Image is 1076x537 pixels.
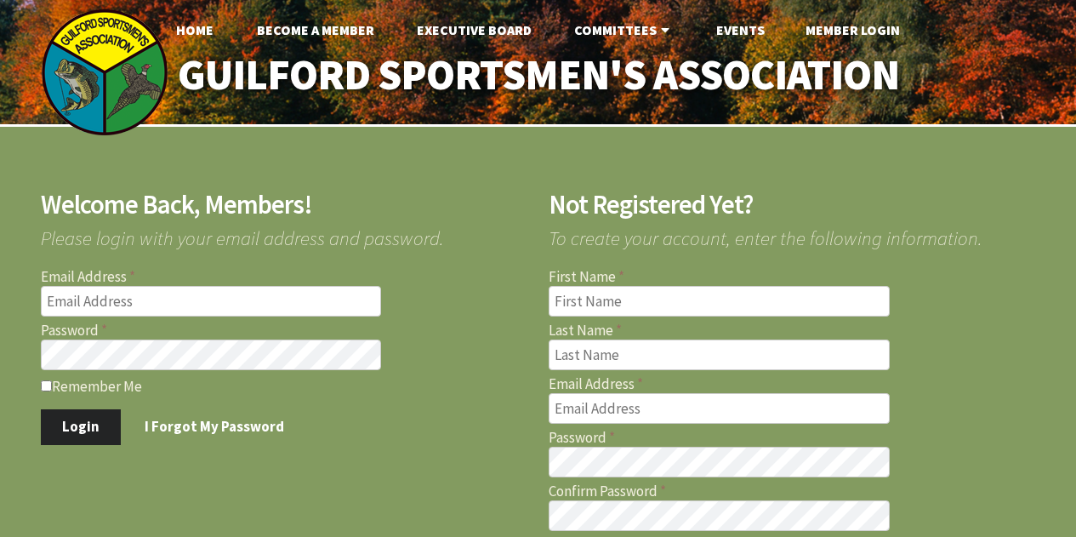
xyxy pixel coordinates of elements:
a: Become A Member [243,13,388,47]
input: Last Name [549,340,890,370]
a: Executive Board [403,13,545,47]
span: Please login with your email address and password. [41,218,528,248]
button: Login [41,409,122,445]
label: Confirm Password [549,484,1036,499]
span: To create your account, enter the following information. [549,218,1036,248]
a: Home [162,13,227,47]
label: Remember Me [41,377,528,394]
img: logo_sm.png [41,9,168,136]
a: I Forgot My Password [123,409,306,445]
a: Member Login [792,13,914,47]
a: Committees [561,13,687,47]
h2: Not Registered Yet? [549,191,1036,218]
a: Guilford Sportsmen's Association [141,39,935,111]
label: Password [549,431,1036,445]
a: Events [703,13,778,47]
input: Remember Me [41,380,52,391]
label: Email Address [41,270,528,284]
label: Password [41,323,528,338]
label: First Name [549,270,1036,284]
input: Email Address [41,286,382,317]
h2: Welcome Back, Members! [41,191,528,218]
label: Last Name [549,323,1036,338]
label: Email Address [549,377,1036,391]
input: First Name [549,286,890,317]
input: Email Address [549,393,890,424]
